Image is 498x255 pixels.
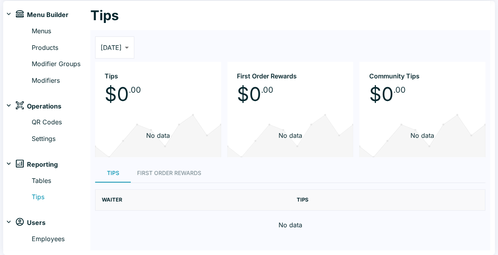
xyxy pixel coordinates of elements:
p: WAITER [102,196,284,204]
p: No data [410,131,434,140]
p: $0 [237,84,261,104]
button: Tips [95,164,131,183]
a: Products [32,43,90,53]
span: Menu Builder [27,10,69,20]
span: Operations [27,101,61,112]
p: $0 [369,84,393,104]
p: . 00 [129,84,141,96]
p: Community Tips [369,71,476,81]
p: $0 [105,84,129,104]
p: No data [95,220,485,230]
p: . 00 [393,84,405,96]
button: First Order Rewards [131,164,208,183]
h1: Tips [90,7,119,24]
p: Tips [105,71,212,81]
div: operationsOperations [3,98,90,114]
img: menu [16,10,24,17]
img: reports [16,160,24,167]
div: usersUsers [3,215,90,231]
a: Tips [32,192,90,202]
span: Users [27,218,46,228]
a: Modifier Groups [32,59,90,69]
a: Menus [32,26,90,36]
div: reportsReporting [3,157,90,173]
div: [DATE] [95,36,134,59]
a: Settings [32,134,90,144]
img: users [16,218,24,226]
p: First Order Rewards [237,71,344,81]
img: operations [16,101,24,109]
p: No data [278,131,302,140]
a: Tables [32,176,90,186]
div: menuMenu Builder [3,7,90,23]
p: No data [146,131,170,140]
a: Employees [32,234,90,244]
span: Reporting [27,160,58,170]
p: . 00 [261,84,273,96]
a: Modifiers [32,76,90,86]
p: TIPS [297,196,479,204]
a: QR Codes [32,117,90,127]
